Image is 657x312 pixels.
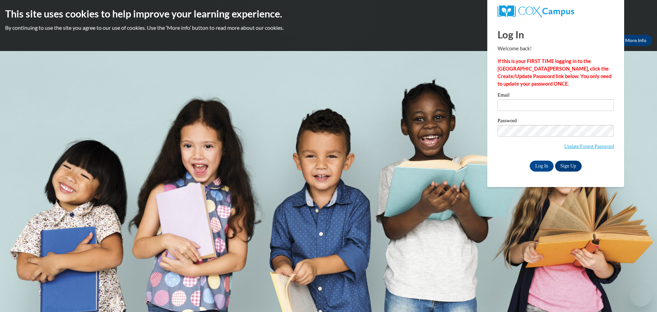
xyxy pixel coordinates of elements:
iframe: Button to launch messaging window [630,285,652,307]
h2: This site uses cookies to help improve your learning experience. [5,7,652,21]
a: Update/Forgot Password [564,143,614,149]
a: Sign Up [555,161,582,172]
a: More Info [620,35,652,46]
strong: If this is your FIRST TIME logging in to the [GEOGRAPHIC_DATA][PERSON_NAME], click the Create/Upd... [498,58,611,87]
img: COX Campus [498,5,574,17]
label: Email [498,92,614,99]
a: COX Campus [498,5,614,17]
h1: Log In [498,27,614,41]
label: Password [498,118,614,125]
p: Welcome back! [498,45,614,52]
input: Log In [530,161,554,172]
p: By continuing to use the site you agree to our use of cookies. Use the ‘More info’ button to read... [5,24,652,32]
